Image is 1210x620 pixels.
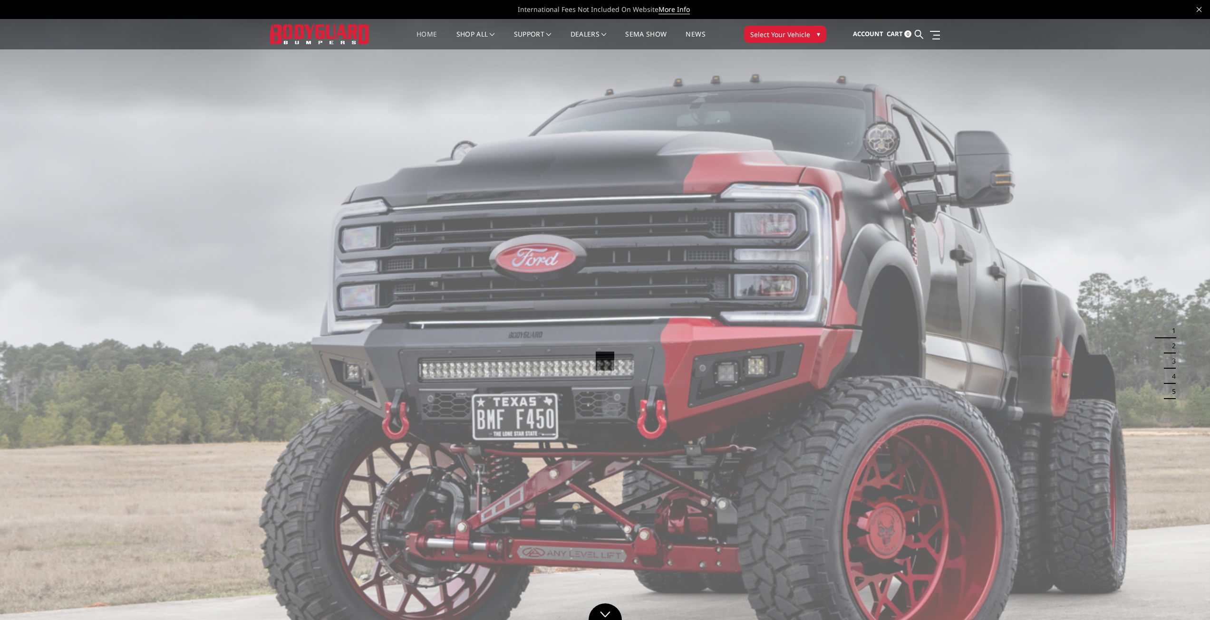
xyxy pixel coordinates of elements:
[571,31,607,49] a: Dealers
[1166,338,1176,353] button: 2 of 5
[1166,369,1176,384] button: 4 of 5
[514,31,552,49] a: Support
[744,26,826,43] button: Select Your Vehicle
[1166,353,1176,369] button: 3 of 5
[270,24,370,44] img: BODYGUARD BUMPERS
[416,31,437,49] a: Home
[456,31,495,49] a: shop all
[686,31,705,49] a: News
[1166,323,1176,338] button: 1 of 5
[625,31,667,49] a: SEMA Show
[1166,384,1176,399] button: 5 of 5
[658,5,690,14] a: More Info
[904,30,911,38] span: 0
[589,603,622,620] a: Click to Down
[750,29,810,39] span: Select Your Vehicle
[817,29,820,39] span: ▾
[887,29,903,38] span: Cart
[853,29,883,38] span: Account
[853,21,883,47] a: Account
[887,21,911,47] a: Cart 0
